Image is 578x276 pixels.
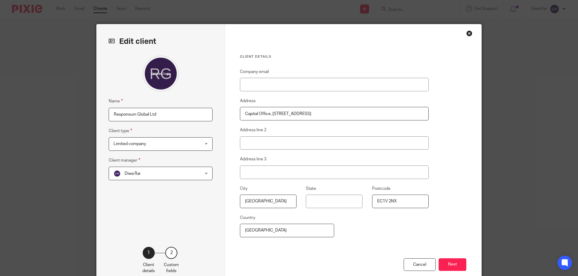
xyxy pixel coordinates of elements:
button: Next [439,258,466,271]
img: svg%3E [113,170,121,177]
p: Custom fields [164,262,179,274]
label: Company email [240,69,269,75]
label: Postcode [372,186,390,192]
label: Client type [109,127,132,134]
label: Address line 3 [240,156,266,162]
div: 2 [165,247,177,259]
label: Name [109,98,123,105]
h3: Client details [240,54,429,59]
span: Diwa Rai [125,171,140,176]
h2: Edit client [109,36,213,47]
label: State [306,186,316,192]
label: Client manager [109,157,140,164]
label: Address line 2 [240,127,266,133]
label: Country [240,215,255,221]
div: Cancel [404,258,436,271]
div: Close this dialog window [466,30,472,36]
p: Client details [142,262,155,274]
div: 1 [143,247,155,259]
label: City [240,186,247,192]
label: Address [240,98,256,104]
span: Limited company [113,142,146,146]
